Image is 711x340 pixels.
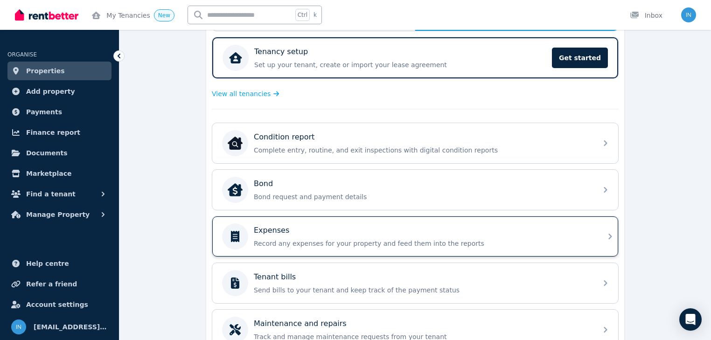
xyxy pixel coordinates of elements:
[254,146,592,155] p: Complete entry, routine, and exit inspections with digital condition reports
[254,318,347,329] p: Maintenance and repairs
[26,65,65,76] span: Properties
[7,254,112,273] a: Help centre
[26,299,88,310] span: Account settings
[26,147,68,159] span: Documents
[228,136,243,151] img: Condition report
[26,106,62,118] span: Payments
[11,319,26,334] img: info@museliving.com.au
[314,11,317,19] span: k
[7,82,112,101] a: Add property
[158,12,170,19] span: New
[7,51,37,58] span: ORGANISE
[7,144,112,162] a: Documents
[212,123,618,163] a: Condition reportCondition reportComplete entry, routine, and exit inspections with digital condit...
[7,62,112,80] a: Properties
[630,11,662,20] div: Inbox
[15,8,78,22] img: RentBetter
[212,89,271,98] span: View all tenancies
[7,103,112,121] a: Payments
[254,271,296,283] p: Tenant bills
[26,86,75,97] span: Add property
[26,127,80,138] span: Finance report
[254,178,273,189] p: Bond
[212,89,279,98] a: View all tenancies
[26,188,76,200] span: Find a tenant
[26,209,90,220] span: Manage Property
[212,170,618,210] a: BondBondBond request and payment details
[254,239,592,248] p: Record any expenses for your property and feed them into the reports
[254,225,289,236] p: Expenses
[254,192,592,201] p: Bond request and payment details
[212,37,618,78] a: Tenancy setupSet up your tenant, create or import your lease agreementGet started
[7,123,112,142] a: Finance report
[7,164,112,183] a: Marketplace
[26,168,71,179] span: Marketplace
[681,7,696,22] img: info@museliving.com.au
[254,285,592,295] p: Send bills to your tenant and keep track of the payment status
[254,132,314,143] p: Condition report
[552,48,608,68] span: Get started
[679,308,702,331] div: Open Intercom Messenger
[7,275,112,293] a: Refer a friend
[295,9,310,21] span: Ctrl
[7,295,112,314] a: Account settings
[228,182,243,197] img: Bond
[7,185,112,203] button: Find a tenant
[254,60,546,69] p: Set up your tenant, create or import your lease agreement
[212,263,618,303] a: Tenant billsSend bills to your tenant and keep track of the payment status
[34,321,108,333] span: [EMAIL_ADDRESS][DOMAIN_NAME]
[212,216,618,257] a: ExpensesRecord any expenses for your property and feed them into the reports
[26,258,69,269] span: Help centre
[7,205,112,224] button: Manage Property
[26,278,77,290] span: Refer a friend
[254,46,308,57] p: Tenancy setup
